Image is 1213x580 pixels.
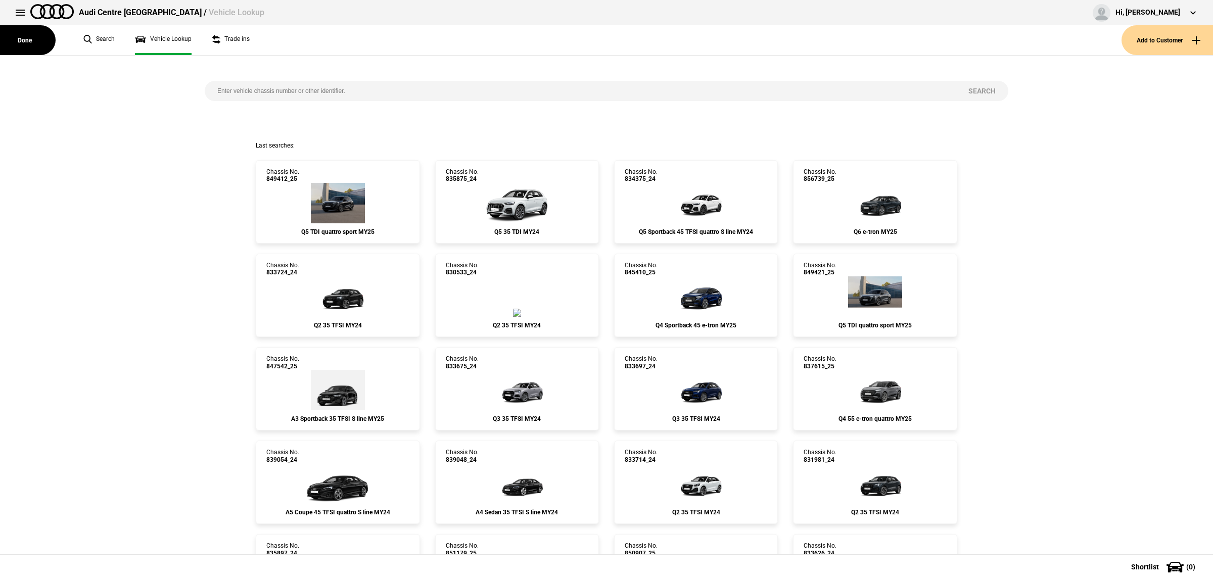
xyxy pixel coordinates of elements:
div: Audi Centre [GEOGRAPHIC_DATA] / [79,7,264,18]
div: Chassis No. [625,355,658,370]
div: Q6 e-tron MY25 [804,228,946,235]
span: 847542_25 [266,363,299,370]
img: Audi_F4NA53_25_AO_2D2D_3FU_4ZD_WA7_WA2_6FJ_PY5_PYY_QQ9_55K_(Nadin:_3FU_4ZD_55K_6FJ_C19_PY5_PYY_QQ... [666,276,726,317]
span: 834375_24 [625,175,658,182]
div: Chassis No. [266,355,299,370]
span: 856739_25 [804,175,836,182]
button: Add to Customer [1122,25,1213,55]
div: Chassis No. [266,262,299,276]
span: 845410_25 [625,269,658,276]
div: Q4 Sportback 45 e-tron MY25 [625,322,767,329]
button: Shortlist(0) [1116,554,1213,579]
a: Trade ins [212,25,250,55]
span: 849412_25 [266,175,299,182]
div: Q5 35 TDI MY24 [446,228,588,235]
span: 833675_24 [446,363,479,370]
input: Enter vehicle chassis number or other identifier. [205,81,956,101]
img: Audi_GFBA1A_25_FW_H1H1_3FU_(Nadin:_3FU_C06)_ext.png [845,183,906,223]
span: 835875_24 [446,175,479,182]
span: 851179_25 [446,550,479,557]
span: Shortlist [1131,563,1159,570]
button: Search [956,81,1008,101]
div: Chassis No. [804,355,836,370]
div: Chassis No. [446,168,479,183]
img: Audi_F3BBCX_24_FZ_2D2D_MP_WA7-2_3FU_4ZD_(Nadin:_3FU_3S2_4ZD_5TD_6FJ_C55_V72_WA7)_ext.png [666,370,726,410]
span: 835897_24 [266,550,299,557]
img: Audi_FYTC3Y_24_EI_Z9Z9_4ZD_(Nadin:_4ZD_6FJ_C50_WQS)_ext.png [666,183,726,223]
span: 833626_24 [804,550,836,557]
span: 830533_24 [446,269,479,276]
span: 833724_24 [266,269,299,276]
img: Audi_GAGBZG_24_YM_0E0E_MP_WA7B_(Nadin:_2JG_4ZD_6H0_C42_C7M_PXC_WA7)_ext.png [307,276,368,317]
div: Q3 35 TFSI MY24 [446,415,588,422]
span: 849421_25 [804,269,836,276]
span: 833714_24 [625,456,658,463]
div: Chassis No. [804,449,836,463]
span: 837615_25 [804,363,836,370]
div: Chassis No. [625,449,658,463]
div: Q2 35 TFSI MY24 [804,509,946,516]
a: Vehicle Lookup [135,25,192,55]
div: Chassis No. [625,168,658,183]
div: Chassis No. [804,262,836,276]
div: Q5 TDI quattro sport MY25 [266,228,409,235]
div: A3 Sportback 35 TFSI S line MY25 [266,415,409,422]
span: 833697_24 [625,363,658,370]
img: Audi_GUBAUY_25S_GX_0E0E_WA9_PAH_WA7_5MB_6FJ_WXC_PWL_PYH_F80_H65_(Nadin:_5MB_6FJ_C56_F80_H65_PAH_P... [311,183,365,223]
div: Q2 35 TFSI MY24 [266,322,409,329]
div: Chassis No. [446,355,479,370]
div: Chassis No. [625,262,658,276]
img: Audi_8YFCYG_25_EI_0E0E_3FB_WXC-2_WXC_(Nadin:_3FB_C53_WXC)_ext.png [311,370,365,410]
a: Search [83,25,115,55]
span: Last searches: [256,142,295,149]
div: Chassis No. [446,542,479,557]
img: Audi_GAGBZG_24_YM_2Y2Y_MP_WA7_3FB_4E7_(Nadin:_2JG_3FB_4E7_C42_C7M_PAI_PXC_WA7)_ext.png [666,463,726,504]
span: 831981_24 [804,456,836,463]
div: Q2 35 TFSI MY24 [625,509,767,516]
span: 850907_25 [625,550,658,557]
div: Chassis No. [266,542,299,557]
div: Q2 35 TFSI MY24 [446,322,588,329]
img: Audi_F3BBCX_24_FZ_L5L5_MP_WA7-2_4ZD_(Nadin:_3S2_4ZD_5TD_6FJ_C55_V72_WA7)_ext.png [487,370,547,410]
div: Chassis No. [625,542,658,557]
div: Chassis No. [804,542,836,557]
span: 839054_24 [266,456,299,463]
div: A4 Sedan 35 TFSI S line MY24 [446,509,588,516]
img: Audi_F5PC3Y_24_EI_0E0E_MP_WA2-1_3FB_4ZD_(Nadin:_3FB_42H_4ZD_5TG_6FJ_C33_N3M_WA2_WQS)_ext.png [302,463,374,504]
div: Q5 Sportback 45 TFSI quattro S line MY24 [625,228,767,235]
div: Hi, [PERSON_NAME] [1115,8,1180,18]
div: Chassis No. [266,449,299,463]
div: Chassis No. [446,449,479,463]
img: Audi_GAGBZG_24_YM_H1H1_MP_WA7C_(Nadin:_C42_C7M_PAI_PXC_WA7)_ext.png [845,463,906,504]
div: Chassis No. [804,168,836,183]
span: Vehicle Lookup [209,8,264,17]
img: Audi_FYGBJG_24_YM_2Y2Y_MP_WA2_3FU_4A3_(Nadin:_3FU_4A3_C50_PCF_WA2)_ext.png [481,183,553,223]
img: Audi_GAGBZG_24_YM_H1H1_MP_3FB_WA2_4E7_WA7C_(Nadin:_3FB_4E7_4L6_6XK_C42_C7M_PAI_PXC_WA2_WA7)_ext.png [513,309,521,317]
img: Audi_F4BAU3_25_EI_C2C2_3FU_WA9_C5W_3S2_PY4_(Nadin:_3FU_3S2_6FJ_C15_C5W_PY4_S7E_WA9_YEA)_ext.png [845,370,906,410]
img: Audi_8WCC9G_24_YM_0E0E_MP_3FE_4ZD_(Nadin:_3FE_4ZD_6FJ_C33)_ext.png [487,463,547,504]
span: 839048_24 [446,456,479,463]
img: audi.png [30,4,74,19]
div: Chassis No. [266,168,299,183]
div: A5 Coupe 45 TFSI quattro S line MY24 [266,509,409,516]
span: ( 0 ) [1186,563,1195,570]
img: Audi_GUBAUY_25S_GX_6Y6Y_WA9_PAH_WA7_5MB_6FJ_PQ7_WXC_PWL_PYH_F80_H65_(Nadin:_5MB_6FJ_C56_F80_H65_P... [848,276,902,317]
div: Q4 55 e-tron quattro MY25 [804,415,946,422]
div: Q3 35 TFSI MY24 [625,415,767,422]
div: Chassis No. [446,262,479,276]
div: Q5 TDI quattro sport MY25 [804,322,946,329]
